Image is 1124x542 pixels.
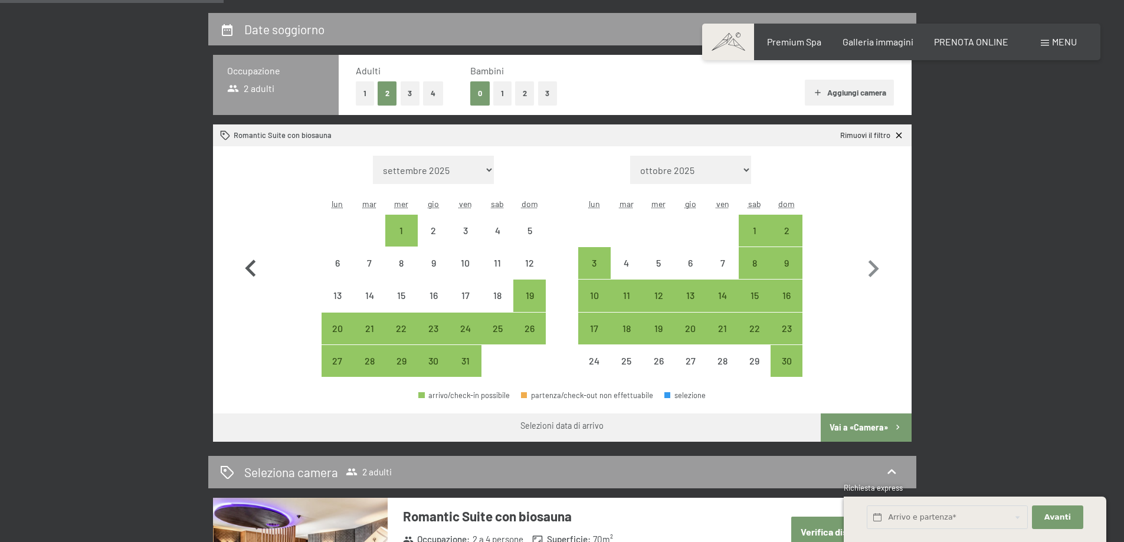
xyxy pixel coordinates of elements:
div: arrivo/check-in non effettuabile [385,280,417,311]
div: arrivo/check-in non effettuabile [322,280,353,311]
div: arrivo/check-in non effettuabile [353,280,385,311]
div: Wed Nov 12 2025 [643,280,674,311]
div: arrivo/check-in possibile [739,280,771,311]
div: 12 [515,258,544,288]
div: Wed Oct 29 2025 [385,345,417,377]
div: arrivo/check-in possibile [674,313,706,344]
div: arrivo/check-in non effettuabile [611,345,643,377]
abbr: sabato [491,199,504,209]
div: 15 [386,291,416,320]
div: 24 [451,324,480,353]
div: arrivo/check-in possibile [771,280,802,311]
div: 22 [386,324,416,353]
div: 23 [419,324,448,353]
div: Sat Oct 11 2025 [481,247,513,279]
div: arrivo/check-in possibile [353,313,385,344]
div: arrivo/check-in possibile [385,215,417,247]
div: arrivo/check-in non effettuabile [578,345,610,377]
div: arrivo/check-in possibile [481,313,513,344]
div: 11 [612,291,641,320]
div: arrivo/check-in non effettuabile [513,247,545,279]
div: arrivo/check-in possibile [643,313,674,344]
div: Mon Oct 13 2025 [322,280,353,311]
div: 20 [323,324,352,353]
div: arrivo/check-in possibile [771,345,802,377]
div: arrivo/check-in possibile [739,247,771,279]
div: 1 [740,226,769,255]
div: arrivo/check-in non effettuabile [674,247,706,279]
div: Sat Nov 29 2025 [739,345,771,377]
div: Tue Nov 25 2025 [611,345,643,377]
div: Sat Nov 15 2025 [739,280,771,311]
div: 21 [707,324,737,353]
div: 17 [451,291,480,320]
div: arrivo/check-in possibile [513,280,545,311]
div: 24 [579,356,609,386]
div: 20 [676,324,705,353]
div: Tue Oct 28 2025 [353,345,385,377]
a: Rimuovi il filtro [840,130,904,141]
div: Fri Nov 07 2025 [706,247,738,279]
span: 2 adulti [227,82,275,95]
div: Sun Oct 05 2025 [513,215,545,247]
div: Tue Oct 14 2025 [353,280,385,311]
div: 16 [419,291,448,320]
abbr: martedì [620,199,634,209]
div: arrivo/check-in possibile [578,280,610,311]
div: Sun Nov 16 2025 [771,280,802,311]
div: Mon Oct 20 2025 [322,313,353,344]
div: arrivo/check-in possibile [771,215,802,247]
div: partenza/check-out non effettuabile [521,392,653,399]
button: 3 [401,81,420,106]
h2: Date soggiorno [244,22,325,37]
div: arrivo/check-in non effettuabile [706,247,738,279]
abbr: domenica [522,199,538,209]
div: 18 [612,324,641,353]
div: 3 [451,226,480,255]
div: arrivo/check-in possibile [739,215,771,247]
div: 9 [772,258,801,288]
abbr: mercoledì [651,199,666,209]
button: Mese successivo [856,156,890,377]
div: Sun Oct 19 2025 [513,280,545,311]
div: Wed Oct 22 2025 [385,313,417,344]
div: 6 [323,258,352,288]
div: arrivo/check-in possibile [611,313,643,344]
div: 14 [355,291,384,320]
div: Sun Nov 09 2025 [771,247,802,279]
abbr: domenica [778,199,795,209]
abbr: lunedì [332,199,343,209]
div: 10 [451,258,480,288]
div: 19 [515,291,544,320]
abbr: giovedì [685,199,696,209]
div: arrivo/check-in non effettuabile [418,215,450,247]
div: Sun Nov 23 2025 [771,313,802,344]
div: arrivo/check-in possibile [611,280,643,311]
div: Fri Nov 28 2025 [706,345,738,377]
div: 3 [579,258,609,288]
div: 4 [483,226,512,255]
div: 13 [323,291,352,320]
div: 1 [386,226,416,255]
div: arrivo/check-in non effettuabile [739,345,771,377]
button: Aggiungi camera [805,80,894,106]
span: 2 adulti [346,466,392,478]
h3: Romantic Suite con biosauna [403,507,754,525]
div: arrivo/check-in possibile [706,313,738,344]
div: arrivo/check-in possibile [578,313,610,344]
div: Fri Oct 31 2025 [450,345,481,377]
div: Thu Oct 16 2025 [418,280,450,311]
div: Fri Nov 14 2025 [706,280,738,311]
button: 1 [356,81,374,106]
div: Sat Oct 04 2025 [481,215,513,247]
a: Premium Spa [767,36,821,47]
div: arrivo/check-in non effettuabile [513,215,545,247]
div: 2 [419,226,448,255]
h3: Occupazione [227,64,325,77]
div: Sun Nov 02 2025 [771,215,802,247]
div: arrivo/check-in non effettuabile [450,247,481,279]
div: arrivo/check-in non effettuabile [706,345,738,377]
a: Galleria immagini [843,36,913,47]
div: Tue Oct 21 2025 [353,313,385,344]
